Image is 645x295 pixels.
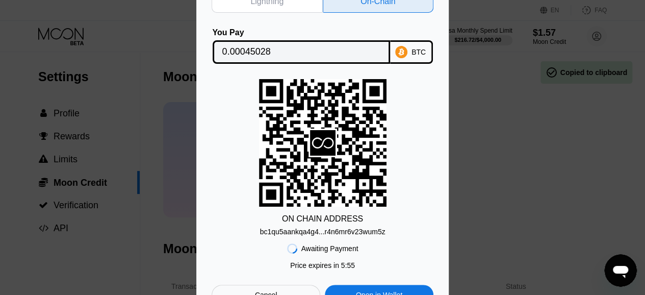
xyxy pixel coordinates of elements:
[213,28,390,37] div: You Pay
[260,228,385,236] div: bc1qu5aankqa4g4...r4n6mr6v23wum5z
[260,224,385,236] div: bc1qu5aankqa4g4...r4n6mr6v23wum5z
[212,28,433,64] div: You PayBTC
[411,48,426,56] div: BTC
[290,261,355,269] div: Price expires in
[301,244,358,253] div: Awaiting Payment
[282,214,363,224] div: ON CHAIN ADDRESS
[341,261,355,269] span: 5 : 55
[604,254,637,287] iframe: Schaltfläche zum Öffnen des Messaging-Fensters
